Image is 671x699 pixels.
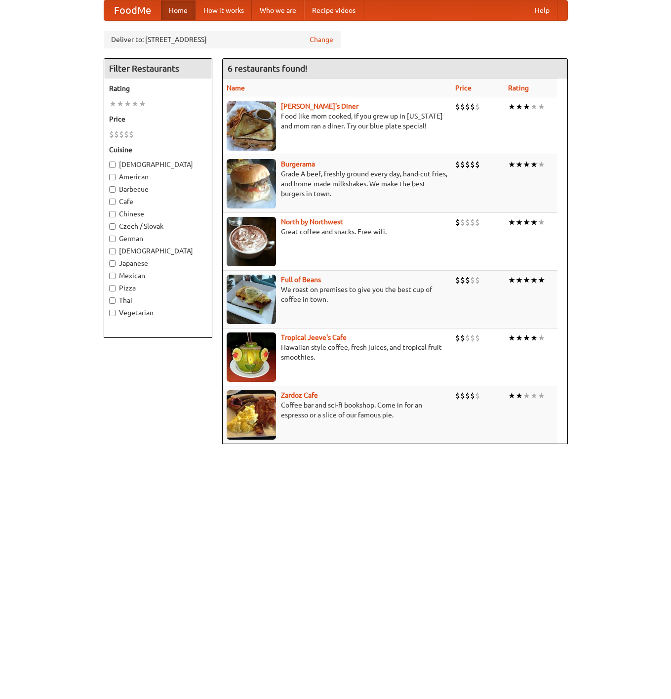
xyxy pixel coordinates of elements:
[465,101,470,112] li: $
[109,221,207,231] label: Czech / Slovak
[227,342,447,362] p: Hawaiian style coffee, fresh juices, and tropical fruit smoothies.
[109,184,207,194] label: Barbecue
[465,332,470,343] li: $
[465,390,470,401] li: $
[281,391,318,399] a: Zardoz Cafe
[460,390,465,401] li: $
[538,101,545,112] li: ★
[129,129,134,140] li: $
[455,275,460,286] li: $
[109,160,207,169] label: [DEMOGRAPHIC_DATA]
[161,0,196,20] a: Home
[109,297,116,304] input: Thai
[470,390,475,401] li: $
[104,0,161,20] a: FoodMe
[109,271,207,281] label: Mexican
[114,129,119,140] li: $
[227,84,245,92] a: Name
[475,275,480,286] li: $
[538,332,545,343] li: ★
[465,217,470,228] li: $
[508,275,515,286] li: ★
[109,246,207,256] label: [DEMOGRAPHIC_DATA]
[515,159,523,170] li: ★
[455,159,460,170] li: $
[104,59,212,79] h4: Filter Restaurants
[109,211,116,217] input: Chinese
[515,217,523,228] li: ★
[530,390,538,401] li: ★
[460,159,465,170] li: $
[109,285,116,291] input: Pizza
[109,248,116,254] input: [DEMOGRAPHIC_DATA]
[109,308,207,318] label: Vegetarian
[470,217,475,228] li: $
[523,390,530,401] li: ★
[109,310,116,316] input: Vegetarian
[538,390,545,401] li: ★
[523,275,530,286] li: ★
[530,275,538,286] li: ★
[508,217,515,228] li: ★
[538,217,545,228] li: ★
[227,101,276,151] img: sallys.jpg
[109,295,207,305] label: Thai
[530,332,538,343] li: ★
[455,332,460,343] li: $
[109,186,116,193] input: Barbecue
[475,332,480,343] li: $
[508,84,529,92] a: Rating
[109,129,114,140] li: $
[109,197,207,206] label: Cafe
[139,98,146,109] li: ★
[460,275,465,286] li: $
[109,114,207,124] h5: Price
[527,0,557,20] a: Help
[538,275,545,286] li: ★
[310,35,333,44] a: Change
[109,199,116,205] input: Cafe
[455,84,472,92] a: Price
[515,101,523,112] li: ★
[530,159,538,170] li: ★
[523,101,530,112] li: ★
[470,332,475,343] li: $
[109,273,116,279] input: Mexican
[455,217,460,228] li: $
[508,159,515,170] li: ★
[131,98,139,109] li: ★
[227,227,447,237] p: Great coffee and snacks. Free wifi.
[109,283,207,293] label: Pizza
[109,223,116,230] input: Czech / Slovak
[281,218,343,226] a: North by Northwest
[475,159,480,170] li: $
[252,0,304,20] a: Who we are
[515,275,523,286] li: ★
[281,102,358,110] a: [PERSON_NAME]'s Diner
[109,258,207,268] label: Japanese
[109,83,207,93] h5: Rating
[104,31,341,48] div: Deliver to: [STREET_ADDRESS]
[109,234,207,244] label: German
[124,129,129,140] li: $
[465,275,470,286] li: $
[109,236,116,242] input: German
[470,101,475,112] li: $
[227,390,276,440] img: zardoz.jpg
[455,390,460,401] li: $
[281,276,321,284] a: Full of Beans
[475,101,480,112] li: $
[109,145,207,155] h5: Cuisine
[460,101,465,112] li: $
[475,390,480,401] li: $
[109,209,207,219] label: Chinese
[281,333,347,341] a: Tropical Jeeve's Cafe
[109,174,116,180] input: American
[109,172,207,182] label: American
[515,332,523,343] li: ★
[227,159,276,208] img: burgerama.jpg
